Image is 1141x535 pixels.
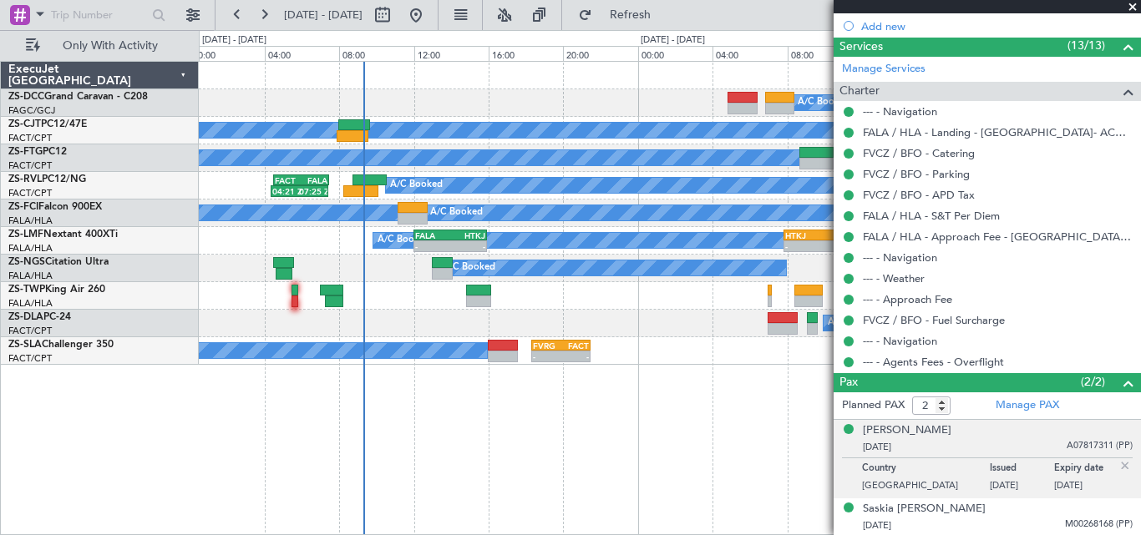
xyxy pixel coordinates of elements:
a: ZS-TWPKing Air 260 [8,285,105,295]
a: FALA/HLA [8,270,53,282]
div: HTKJ [785,230,821,240]
p: [DATE] [990,479,1054,496]
a: ZS-FTGPC12 [8,147,67,157]
a: FACT/CPT [8,159,52,172]
a: FALA / HLA - Landing - [GEOGRAPHIC_DATA]- ACC # 1800 [863,125,1133,139]
span: Charter [839,82,880,101]
span: ZS-NGS [8,257,45,267]
div: FALA [821,230,857,240]
a: FAGC/GCJ [8,104,55,117]
a: FACT/CPT [8,132,52,144]
a: --- - Navigation [863,250,937,265]
a: FACT/CPT [8,187,52,199]
p: Country [862,462,990,479]
button: Refresh [570,2,671,28]
a: FALA / HLA - Approach Fee - [GEOGRAPHIC_DATA]- ACC # 1800 [863,230,1133,244]
button: Only With Activity [18,33,181,59]
a: ZS-SLAChallenger 350 [8,340,114,350]
a: FALA/HLA [8,215,53,227]
a: ZS-NGSCitation Ultra [8,257,109,267]
div: A/C Booked [430,200,483,225]
a: Manage Services [842,61,925,78]
div: [PERSON_NAME] [863,422,951,439]
a: FVCZ / BFO - Catering [863,146,975,160]
a: FALA / HLA - S&T Per Diem [863,209,1000,223]
a: FALA/HLA [8,242,53,255]
span: ZS-FTG [8,147,43,157]
span: [DATE] [863,519,891,532]
span: Pax [839,373,858,392]
span: ZS-TWP [8,285,45,295]
span: [DATE] [863,441,891,453]
div: FALA [302,175,328,185]
div: [DATE] - [DATE] [641,33,705,48]
span: Services [839,38,883,57]
span: Only With Activity [43,40,176,52]
div: 20:00 [563,46,637,61]
div: 07:25 Z [299,186,327,196]
div: - [821,241,857,251]
div: A/C Booked [378,228,430,253]
div: 04:21 Z [272,186,300,196]
div: A/C Booked [443,255,495,280]
div: A/C Booked [798,90,850,115]
div: - [785,241,821,251]
p: Expiry date [1054,462,1118,479]
span: Refresh [596,9,666,21]
div: [DATE] - [DATE] [202,33,266,48]
div: 16:00 [489,46,563,61]
span: ZS-DLA [8,312,43,322]
div: 00:00 [190,46,264,61]
span: ZS-FCI [8,202,38,212]
div: FALA [415,230,450,240]
a: --- - Navigation [863,334,937,348]
a: ZS-LMFNextant 400XTi [8,230,118,240]
a: ZS-DLAPC-24 [8,312,71,322]
div: - [561,351,590,361]
a: --- - Approach Fee [863,292,952,306]
span: A07817311 (PP) [1067,439,1133,453]
span: [DATE] - [DATE] [284,8,363,23]
a: --- - Agents Fees - Overflight [863,355,1004,369]
div: FVRG [533,341,561,351]
input: Trip Number [51,3,147,28]
div: Saskia [PERSON_NAME] [863,501,986,517]
span: ZS-RVL [8,174,42,184]
div: 08:00 [339,46,413,61]
p: [DATE] [1054,479,1118,496]
p: [GEOGRAPHIC_DATA] [862,479,990,496]
a: Manage PAX [996,397,1059,414]
a: ZS-RVLPC12/NG [8,174,86,184]
a: --- - Weather [863,271,925,285]
a: FACT/CPT [8,325,52,337]
div: 00:00 [638,46,712,61]
a: ZS-DCCGrand Caravan - C208 [8,92,148,102]
div: - [533,351,561,361]
a: FVCZ / BFO - Fuel Surcharge [863,313,1005,327]
div: FACT [561,341,590,351]
div: 12:00 [414,46,489,61]
div: HTKJ [450,230,485,240]
div: - [415,241,450,251]
a: FVCZ / BFO - Parking [863,167,970,181]
p: Issued [990,462,1054,479]
a: FACT/CPT [8,352,52,365]
div: 04:00 [712,46,787,61]
div: A/C Booked [828,310,880,336]
span: (13/13) [1067,37,1105,54]
span: ZS-LMF [8,230,43,240]
a: ZS-CJTPC12/47E [8,119,87,129]
a: ZS-FCIFalcon 900EX [8,202,102,212]
img: close [1118,458,1133,473]
span: (2/2) [1081,373,1105,391]
a: FALA/HLA [8,297,53,310]
span: ZS-SLA [8,340,42,350]
span: ZS-DCC [8,92,44,102]
div: 08:00 [788,46,862,61]
div: FACT [275,175,302,185]
div: Add new [861,19,1133,33]
div: 04:00 [265,46,339,61]
span: ZS-CJT [8,119,41,129]
a: FVCZ / BFO - APD Tax [863,188,975,202]
label: Planned PAX [842,397,905,414]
